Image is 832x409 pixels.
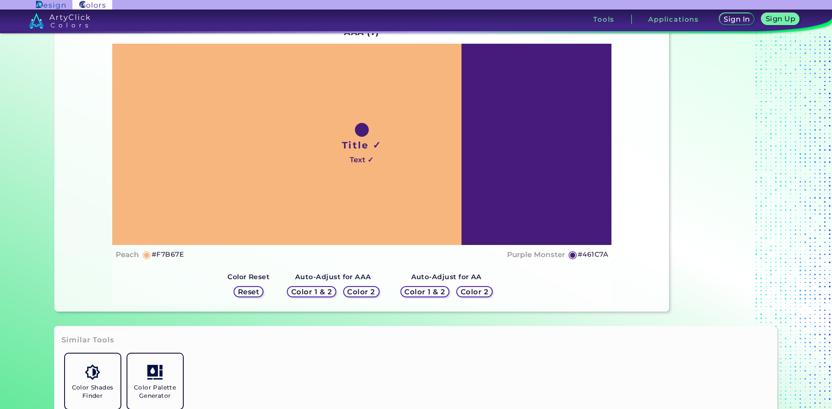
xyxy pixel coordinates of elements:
[348,288,374,295] h5: Color 2
[152,249,184,260] h5: #F7B67E
[131,383,179,400] h5: Color Palette Generator
[411,273,482,281] strong: Auto-Adjust for AA
[85,364,100,380] img: icon_color_shades.svg
[593,16,614,23] h3: Tools
[342,138,382,151] h1: Title ✓
[295,273,371,281] strong: Auto-Adjust for AAA
[29,13,90,29] img: logo_artyclick_colors_white.svg
[461,288,487,295] h5: Color 2
[578,249,608,260] h5: #461C7A
[227,273,270,281] strong: Color Reset
[648,16,699,23] h3: Applications
[142,249,152,260] h5: ◉
[763,13,798,25] a: Sign Up
[720,13,753,25] a: Sign In
[68,383,117,400] h5: Color Shades Finder
[568,249,578,260] h5: ◉
[239,288,259,295] h5: Reset
[116,248,139,261] h4: Peach
[292,288,331,295] h5: Color 1 & 2
[350,154,374,166] h4: Text ✓
[767,16,794,22] h5: Sign Up
[406,288,444,295] h5: Color 1 & 2
[147,364,162,380] img: icon_col_pal_col.svg
[36,1,65,9] img: ArtyClick Design logo
[507,248,565,261] h4: Purple Monster
[62,335,114,345] h3: Similar Tools
[725,16,749,23] h5: Sign In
